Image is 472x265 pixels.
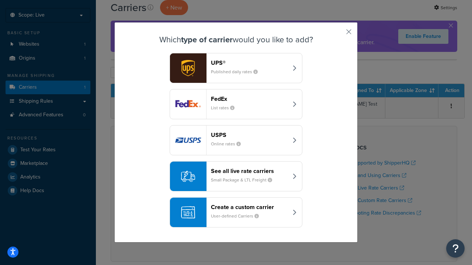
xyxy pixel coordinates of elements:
header: Create a custom carrier [211,204,288,211]
small: Published daily rates [211,68,264,75]
button: fedEx logoFedExList rates [170,89,302,119]
small: Online rates [211,141,247,147]
img: usps logo [170,126,206,155]
img: fedEx logo [170,89,206,119]
img: icon-carrier-custom-c93b8a24.svg [181,205,195,219]
img: icon-carrier-liverate-becf4550.svg [181,169,195,183]
small: Small Package & LTL Freight [211,177,278,183]
header: See all live rate carriers [211,167,288,174]
h3: Which would you like to add? [133,35,339,44]
strong: type of carrier [181,33,233,46]
small: User-defined Carriers [211,213,265,219]
img: ups logo [170,53,206,83]
button: Create a custom carrierUser-defined Carriers [170,197,302,227]
button: Open Resource Center [446,239,465,258]
header: UPS® [211,59,288,66]
button: See all live rate carriersSmall Package & LTL Freight [170,161,302,191]
button: usps logoUSPSOnline rates [170,125,302,155]
small: List rates [211,105,240,111]
button: ups logoUPS®Published daily rates [170,53,302,83]
header: USPS [211,131,288,138]
header: FedEx [211,95,288,102]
